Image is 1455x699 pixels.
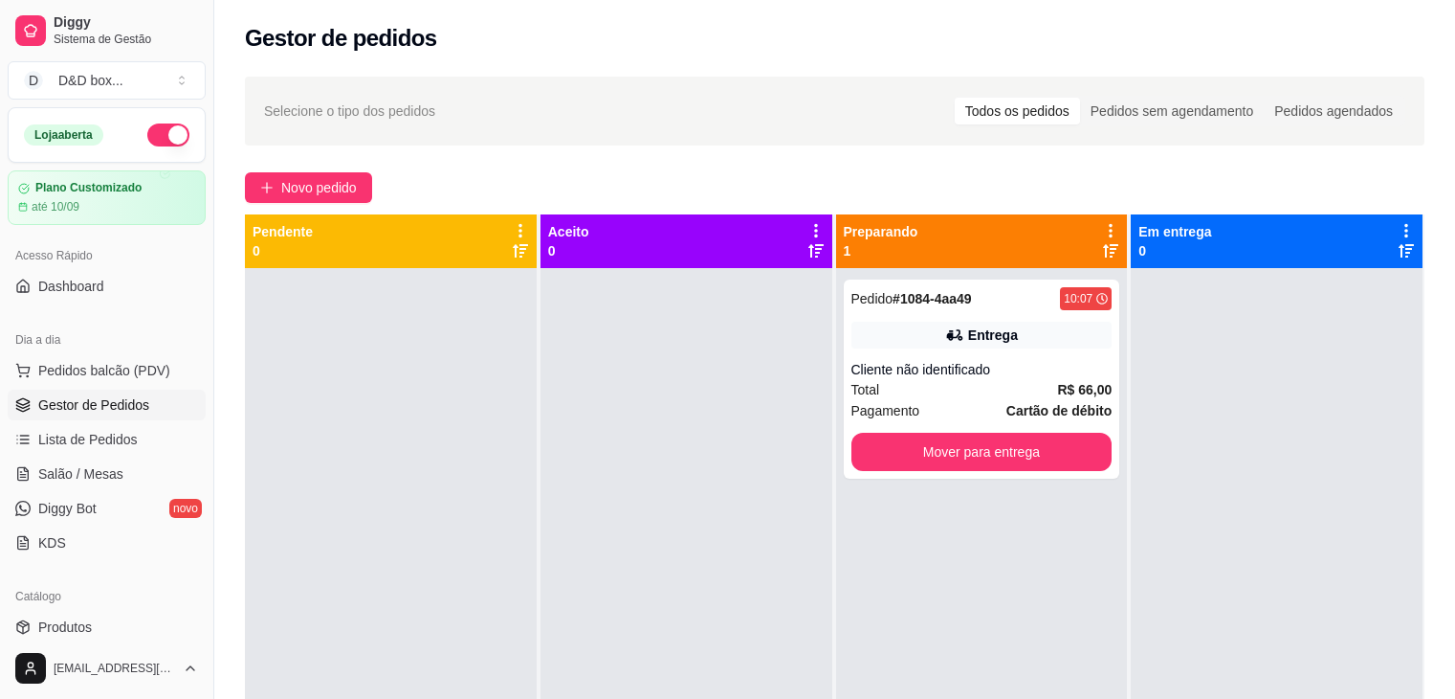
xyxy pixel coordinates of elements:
div: Todos os pedidos [955,98,1080,124]
button: Pedidos balcão (PDV) [8,355,206,386]
strong: R$ 66,00 [1057,382,1112,397]
div: Acesso Rápido [8,240,206,271]
div: Dia a dia [8,325,206,355]
span: Pedido [851,291,893,306]
span: Novo pedido [281,177,357,198]
span: Produtos [38,618,92,637]
a: Dashboard [8,271,206,302]
a: DiggySistema de Gestão [8,8,206,54]
button: Alterar Status [147,124,189,147]
button: Select a team [8,61,206,100]
div: Pedidos agendados [1264,98,1403,124]
span: Salão / Mesas [38,464,123,484]
div: Cliente não identificado [851,360,1113,379]
a: Produtos [8,612,206,643]
p: 0 [548,241,589,260]
button: Novo pedido [245,172,372,203]
button: Mover para entrega [851,433,1113,471]
h2: Gestor de pedidos [245,23,437,54]
a: Gestor de Pedidos [8,390,206,420]
span: plus [260,181,274,194]
div: Pedidos sem agendamento [1080,98,1264,124]
div: 10:07 [1064,291,1092,306]
a: Salão / Mesas [8,459,206,489]
span: Lista de Pedidos [38,430,138,449]
span: Dashboard [38,277,104,296]
p: 0 [253,241,313,260]
span: D [24,71,43,90]
span: Sistema de Gestão [54,32,198,47]
p: 0 [1138,241,1211,260]
span: Pedidos balcão (PDV) [38,361,170,380]
strong: Cartão de débito [1006,403,1112,418]
span: KDS [38,533,66,552]
p: Em entrega [1138,222,1211,241]
div: Catálogo [8,581,206,612]
a: Plano Customizadoaté 10/09 [8,170,206,225]
p: Preparando [844,222,918,241]
button: [EMAIL_ADDRESS][DOMAIN_NAME] [8,645,206,691]
a: KDS [8,528,206,558]
span: [EMAIL_ADDRESS][DOMAIN_NAME] [54,661,175,676]
p: 1 [844,241,918,260]
p: Pendente [253,222,313,241]
span: Diggy Bot [38,499,97,518]
strong: # 1084-4aa49 [893,291,972,306]
div: D&D box ... [58,71,123,90]
div: Loja aberta [24,124,103,146]
div: Entrega [968,326,1018,345]
span: Gestor de Pedidos [38,395,149,415]
article: Plano Customizado [35,181,142,195]
article: até 10/09 [32,199,79,214]
span: Pagamento [851,400,920,421]
span: Selecione o tipo dos pedidos [264,101,435,122]
p: Aceito [548,222,589,241]
span: Total [851,379,880,400]
span: Diggy [54,14,198,32]
a: Lista de Pedidos [8,424,206,455]
a: Diggy Botnovo [8,493,206,524]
